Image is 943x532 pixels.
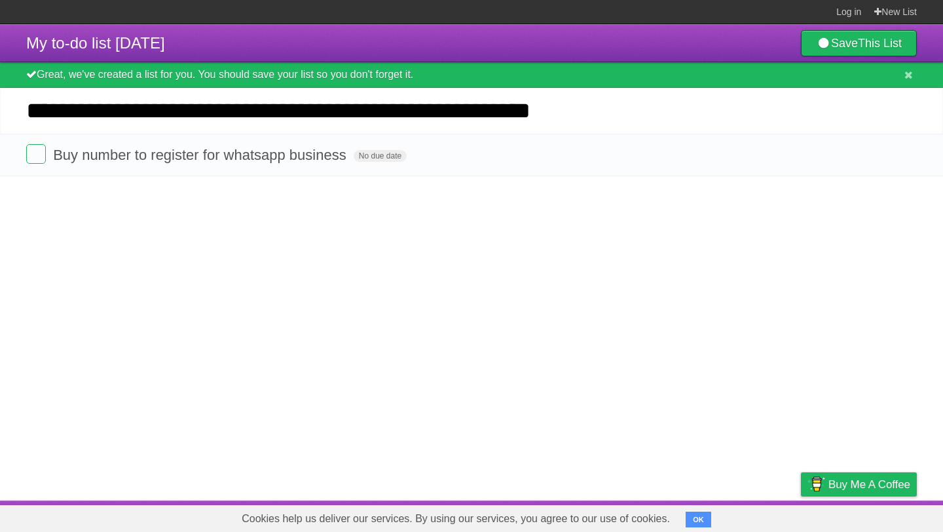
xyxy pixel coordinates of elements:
a: About [627,504,654,529]
span: Buy me a coffee [828,473,910,496]
a: Developers [670,504,723,529]
label: Done [26,144,46,164]
span: No due date [354,150,407,162]
a: Privacy [784,504,818,529]
span: Cookies help us deliver our services. By using our services, you agree to our use of cookies. [229,506,683,532]
a: Buy me a coffee [801,472,917,497]
a: Terms [739,504,768,529]
span: Buy number to register for whatsapp business [53,147,350,163]
span: My to-do list [DATE] [26,34,165,52]
img: Buy me a coffee [807,473,825,495]
button: OK [686,512,711,527]
b: This List [858,37,902,50]
a: Suggest a feature [834,504,917,529]
a: SaveThis List [801,30,917,56]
